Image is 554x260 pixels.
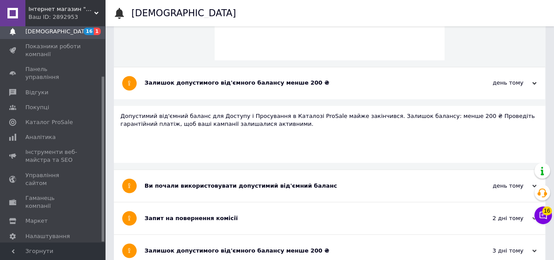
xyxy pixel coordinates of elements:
[449,182,536,189] div: день тому
[84,28,94,35] span: 16
[145,79,449,87] div: Залишок допустимого від'ємного балансу менше 200 ₴
[28,13,105,21] div: Ваш ID: 2892953
[25,89,48,96] span: Відгуки
[25,133,56,141] span: Аналітика
[534,207,552,224] button: Чат з покупцем16
[449,214,536,222] div: 2 дні тому
[25,28,90,36] span: [DEMOGRAPHIC_DATA]
[120,112,539,128] div: Допустимий від'ємний баланс для Доступу і Просування в Каталозі ProSale майже закінчився. Залишок...
[25,217,48,225] span: Маркет
[25,148,81,164] span: Інструменти веб-майстра та SEO
[145,246,449,254] div: Залишок допустимого від'ємного балансу менше 200 ₴
[94,28,101,35] span: 1
[25,194,81,210] span: Гаманець компанії
[25,171,81,187] span: Управління сайтом
[25,103,49,111] span: Покупці
[25,118,73,126] span: Каталог ProSale
[145,214,449,222] div: Запит на повернення комісії
[145,182,449,189] div: Ви почали використовувати допустимий від'ємний баланс
[131,8,236,18] h1: [DEMOGRAPHIC_DATA]
[25,43,81,58] span: Показники роботи компанії
[449,79,536,87] div: день тому
[449,246,536,254] div: 3 дні тому
[25,232,70,240] span: Налаштування
[25,65,81,81] span: Панель управління
[28,5,94,13] span: Інтернет магазин "МК"
[542,207,552,215] span: 16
